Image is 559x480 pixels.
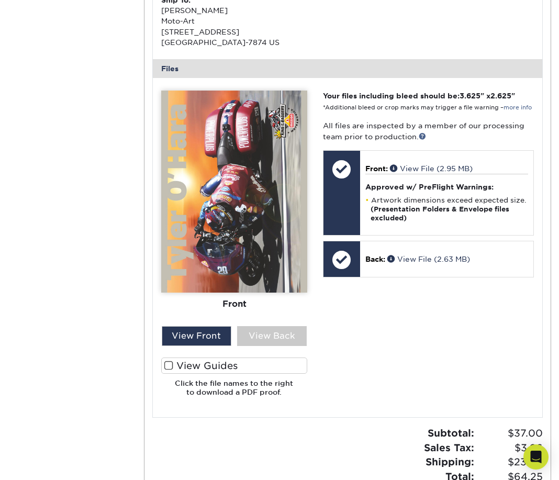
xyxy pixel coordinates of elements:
[390,164,473,173] a: View File (2.95 MB)
[523,444,549,470] div: Open Intercom Messenger
[323,120,534,142] p: All files are inspected by a member of our processing team prior to production.
[161,293,307,316] div: Front
[161,358,307,374] label: View Guides
[460,92,480,100] span: 3.625
[426,456,474,467] strong: Shipping:
[371,205,509,222] strong: (Presentation Folders & Envelope files excluded)
[365,183,528,191] h4: Approved w/ PreFlight Warnings:
[237,326,307,346] div: View Back
[365,164,388,173] span: Front:
[387,255,470,263] a: View File (2.63 MB)
[477,441,543,455] span: $3.26
[477,426,543,441] span: $37.00
[365,255,385,263] span: Back:
[490,92,511,100] span: 2.625
[161,379,307,405] h6: Click the file names to the right to download a PDF proof.
[424,442,474,453] strong: Sales Tax:
[323,104,532,111] small: *Additional bleed or crop marks may trigger a file warning –
[504,104,532,111] a: more info
[477,455,543,470] span: $23.99
[162,326,231,346] div: View Front
[153,59,543,78] div: Files
[365,196,528,222] li: Artwork dimensions exceed expected size.
[323,92,515,100] strong: Your files including bleed should be: " x "
[428,427,474,439] strong: Subtotal:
